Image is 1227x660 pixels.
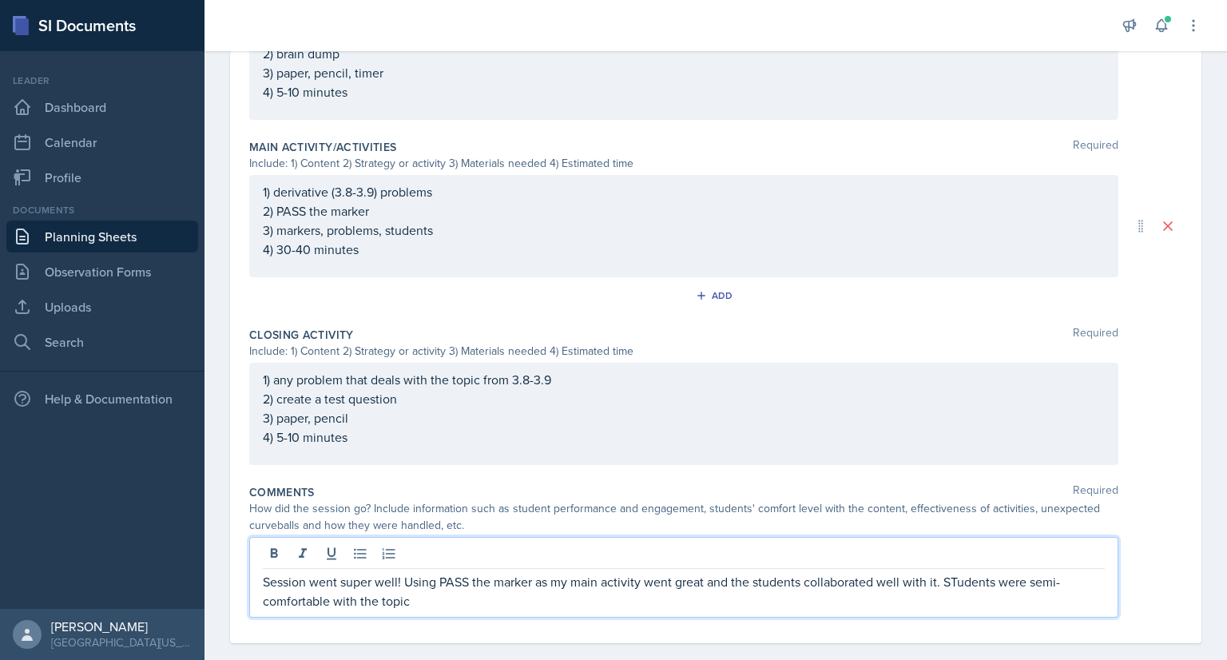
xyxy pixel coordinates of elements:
[1073,139,1118,155] span: Required
[51,634,192,650] div: [GEOGRAPHIC_DATA][US_STATE] in [GEOGRAPHIC_DATA]
[6,221,198,252] a: Planning Sheets
[263,572,1105,610] p: Session went super well! Using PASS the marker as my main activity went great and the students co...
[263,427,1105,447] p: 4) 5-10 minutes
[6,203,198,217] div: Documents
[6,91,198,123] a: Dashboard
[249,155,1118,172] div: Include: 1) Content 2) Strategy or activity 3) Materials needed 4) Estimated time
[263,370,1105,389] p: 1) any problem that deals with the topic from 3.8-3.9
[263,182,1105,201] p: 1) derivative (3.8-3.9) problems
[690,284,742,308] button: Add
[263,82,1105,101] p: 4) 5-10 minutes
[249,327,354,343] label: Closing Activity
[1073,327,1118,343] span: Required
[263,389,1105,408] p: 2) create a test question
[263,221,1105,240] p: 3) markers, problems, students
[249,343,1118,360] div: Include: 1) Content 2) Strategy or activity 3) Materials needed 4) Estimated time
[6,256,198,288] a: Observation Forms
[6,74,198,88] div: Leader
[6,383,198,415] div: Help & Documentation
[263,240,1105,259] p: 4) 30-40 minutes
[263,63,1105,82] p: 3) paper, pencil, timer
[699,289,733,302] div: Add
[6,126,198,158] a: Calendar
[6,326,198,358] a: Search
[6,291,198,323] a: Uploads
[249,500,1118,534] div: How did the session go? Include information such as student performance and engagement, students'...
[263,408,1105,427] p: 3) paper, pencil
[263,44,1105,63] p: 2) brain dump
[51,618,192,634] div: [PERSON_NAME]
[6,161,198,193] a: Profile
[1073,484,1118,500] span: Required
[263,201,1105,221] p: 2) PASS the marker
[249,139,396,155] label: Main Activity/Activities
[249,484,315,500] label: Comments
